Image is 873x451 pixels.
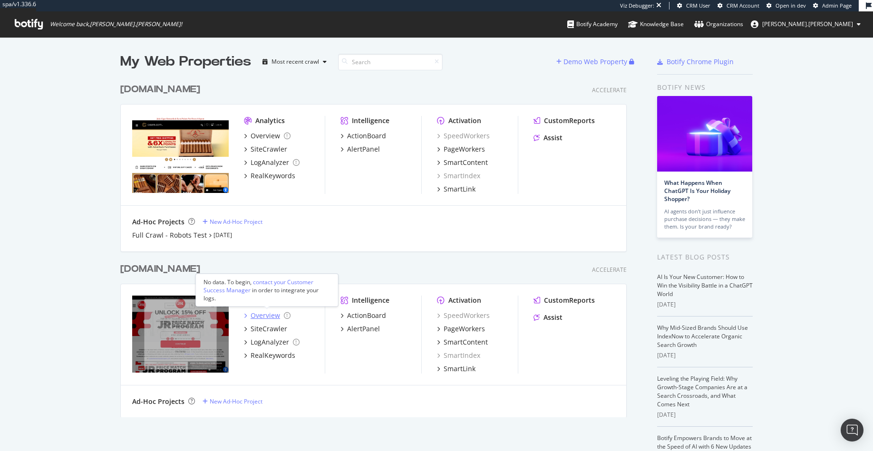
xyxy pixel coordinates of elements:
[244,324,287,334] a: SiteCrawler
[338,54,443,70] input: Search
[120,262,204,276] a: [DOMAIN_NAME]
[251,311,280,320] div: Overview
[766,2,806,10] a: Open in dev
[813,2,852,10] a: Admin Page
[132,296,229,373] img: https://www.cigars.com/
[686,2,710,9] span: CRM User
[251,158,289,167] div: LogAnalyzer
[543,313,563,322] div: Assist
[544,296,595,305] div: CustomReports
[437,364,475,374] a: SmartLink
[340,131,386,141] a: ActionBoard
[347,144,380,154] div: AlertPanel
[657,434,752,451] a: Botify Empowers Brands to Move at the Speed of AI with 6 New Updates
[251,131,280,141] div: Overview
[50,20,182,28] span: Welcome back, [PERSON_NAME].[PERSON_NAME] !
[444,364,475,374] div: SmartLink
[347,131,386,141] div: ActionBoard
[533,296,595,305] a: CustomReports
[664,208,745,230] div: AI agents don’t just influence purchase decisions — they make them. Is your brand ready?
[244,311,291,320] a: Overview
[347,311,386,320] div: ActionBoard
[244,158,300,167] a: LogAnalyzer
[444,184,475,194] div: SmartLink
[657,411,753,419] div: [DATE]
[556,58,629,66] a: Demo Web Property
[727,2,759,9] span: CRM Account
[448,116,481,125] div: Activation
[567,11,618,37] a: Botify Academy
[244,337,300,347] a: LogAnalyzer
[120,71,634,417] div: grid
[567,19,618,29] div: Botify Academy
[694,19,743,29] div: Organizations
[437,144,485,154] a: PageWorkers
[657,252,753,262] div: Latest Blog Posts
[244,171,295,181] a: RealKeywords
[657,300,753,309] div: [DATE]
[437,171,480,181] a: SmartIndex
[437,311,490,320] a: SpeedWorkers
[132,397,184,406] div: Ad-Hoc Projects
[533,133,563,143] a: Assist
[657,82,753,93] div: Botify news
[132,230,207,240] a: Full Crawl - Robots Test
[444,158,488,167] div: SmartContent
[533,313,563,322] a: Assist
[664,179,730,203] a: What Happens When ChatGPT Is Your Holiday Shopper?
[352,116,389,125] div: Intelligence
[444,337,488,347] div: SmartContent
[120,262,200,276] div: [DOMAIN_NAME]
[556,54,629,69] button: Demo Web Property
[437,131,490,141] a: SpeedWorkers
[259,54,330,69] button: Most recent crawl
[841,419,863,441] div: Open Intercom Messenger
[437,184,475,194] a: SmartLink
[620,2,654,10] div: Viz Debugger:
[444,144,485,154] div: PageWorkers
[347,324,380,334] div: AlertPanel
[120,52,251,71] div: My Web Properties
[533,116,595,125] a: CustomReports
[251,351,295,360] div: RealKeywords
[563,57,627,67] div: Demo Web Property
[657,57,734,67] a: Botify Chrome Plugin
[132,217,184,227] div: Ad-Hoc Projects
[203,397,262,405] a: New Ad-Hoc Project
[213,231,232,239] a: [DATE]
[743,17,868,32] button: [PERSON_NAME].[PERSON_NAME]
[657,96,752,172] img: What Happens When ChatGPT Is Your Holiday Shopper?
[204,278,313,294] div: contact your Customer Success Manager
[822,2,852,9] span: Admin Page
[448,296,481,305] div: Activation
[204,278,330,302] div: No data. To begin, in order to integrate your logs.
[251,144,287,154] div: SiteCrawler
[437,351,480,360] a: SmartIndex
[592,266,627,274] div: Accelerate
[437,324,485,334] a: PageWorkers
[120,83,200,96] div: [DOMAIN_NAME]
[210,397,262,405] div: New Ad-Hoc Project
[132,116,229,193] img: https://www.jrcigars.com/
[444,324,485,334] div: PageWorkers
[776,2,806,9] span: Open in dev
[272,59,319,65] div: Most recent crawl
[244,144,287,154] a: SiteCrawler
[203,218,262,226] a: New Ad-Hoc Project
[437,337,488,347] a: SmartContent
[251,324,287,334] div: SiteCrawler
[762,20,853,28] span: ryan.flanagan
[657,324,748,349] a: Why Mid-Sized Brands Should Use IndexNow to Accelerate Organic Search Growth
[340,144,380,154] a: AlertPanel
[718,2,759,10] a: CRM Account
[251,337,289,347] div: LogAnalyzer
[251,171,295,181] div: RealKeywords
[340,311,386,320] a: ActionBoard
[352,296,389,305] div: Intelligence
[340,324,380,334] a: AlertPanel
